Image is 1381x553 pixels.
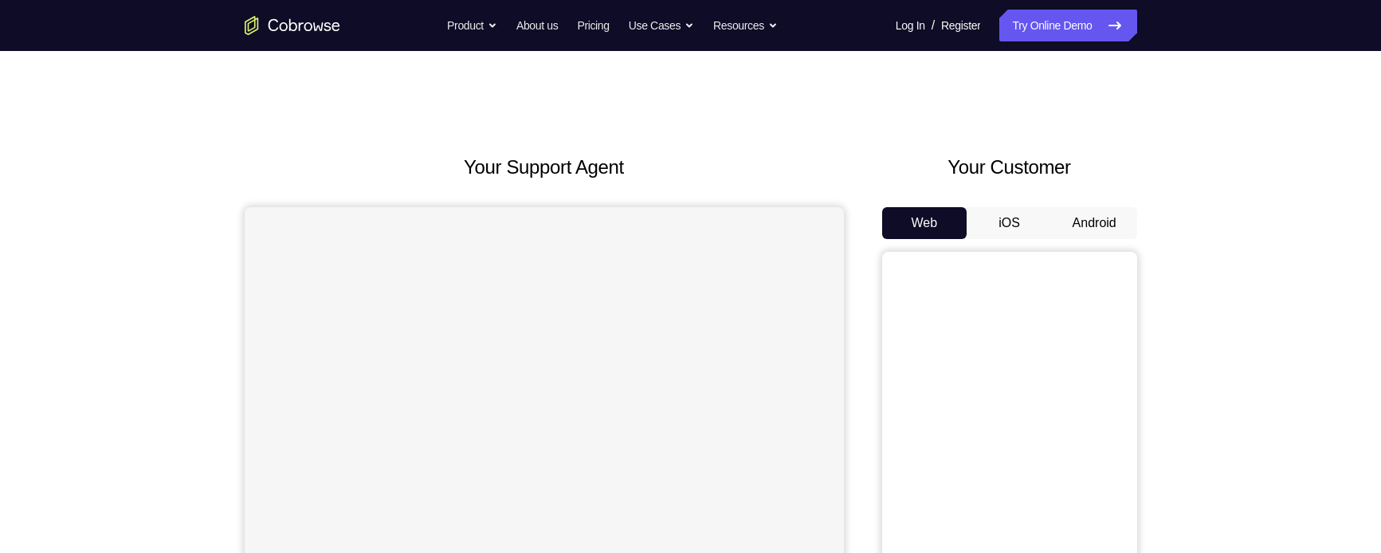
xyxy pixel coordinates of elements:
h2: Your Support Agent [245,153,844,182]
button: Product [447,10,497,41]
button: iOS [967,207,1052,239]
button: Resources [713,10,778,41]
a: Register [941,10,980,41]
a: Log In [896,10,925,41]
button: Web [882,207,967,239]
a: About us [516,10,558,41]
button: Use Cases [629,10,694,41]
a: Pricing [577,10,609,41]
button: Android [1052,207,1137,239]
a: Go to the home page [245,16,340,35]
a: Try Online Demo [999,10,1136,41]
h2: Your Customer [882,153,1137,182]
span: / [932,16,935,35]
